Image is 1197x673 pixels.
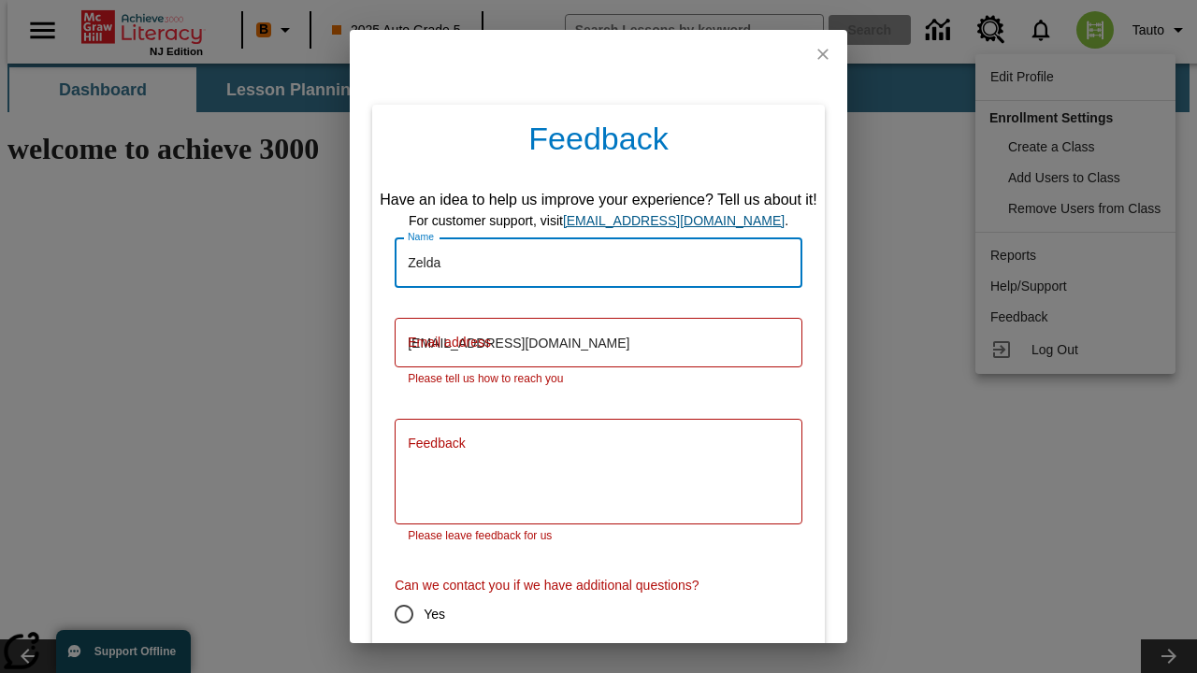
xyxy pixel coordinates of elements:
[380,211,817,231] div: For customer support, visit .
[372,105,825,181] h4: Feedback
[395,594,802,673] div: contact-permission
[563,213,785,228] a: support, will open in new browser tab
[408,230,434,244] label: Name
[408,527,789,546] p: Please leave feedback for us
[424,605,445,624] span: Yes
[408,370,789,389] p: Please tell us how to reach you
[380,189,817,211] div: Have an idea to help us improve your experience? Tell us about it!
[799,30,847,79] button: close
